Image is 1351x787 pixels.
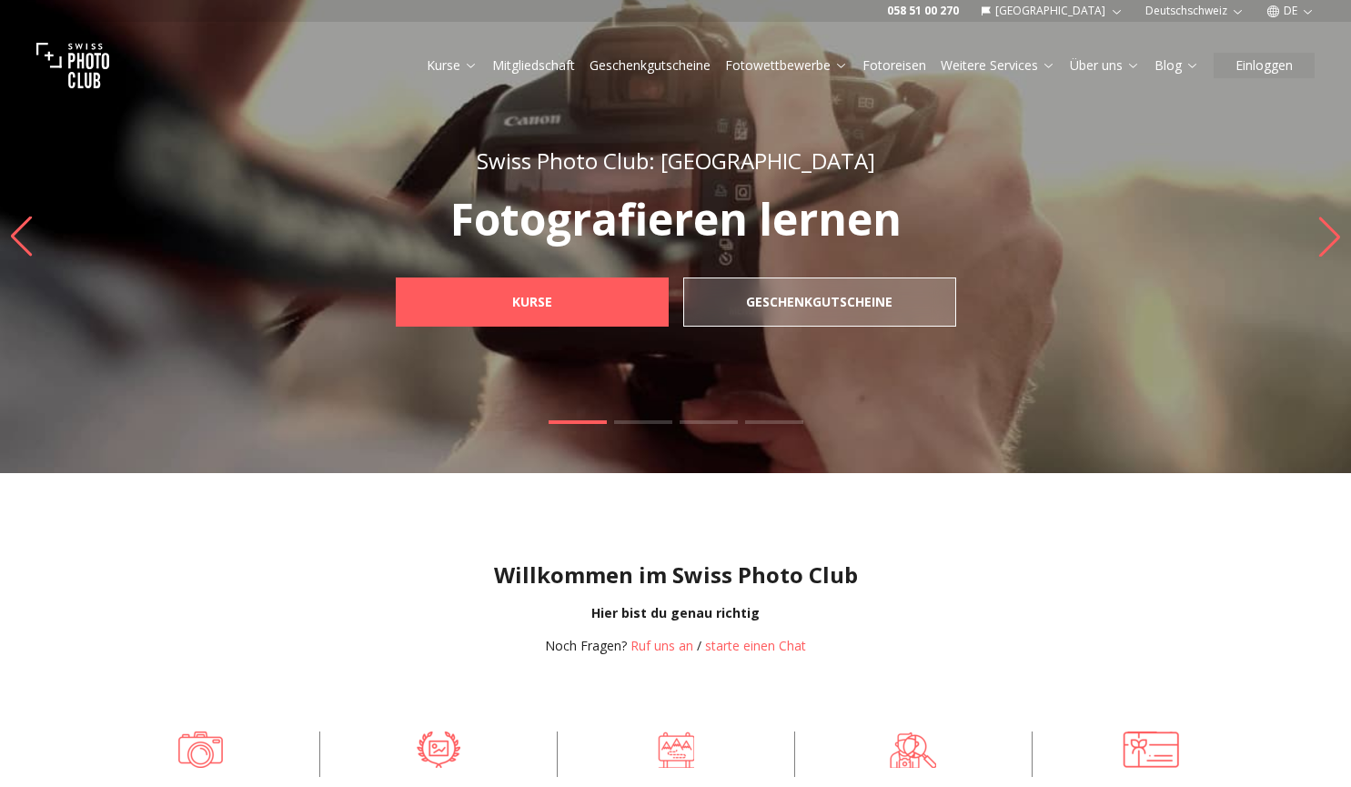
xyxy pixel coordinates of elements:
[545,637,627,654] span: Noch Fragen?
[683,277,956,327] a: Geschenkgutscheine
[1147,53,1206,78] button: Blog
[1154,56,1199,75] a: Blog
[887,4,959,18] a: 058 51 00 270
[746,293,892,311] b: Geschenkgutscheine
[356,197,996,241] p: Fotografieren lernen
[15,604,1336,622] div: Hier bist du genau richtig
[15,560,1336,590] h1: Willkommen im Swiss Photo Club
[512,293,552,311] b: Kurse
[1214,53,1315,78] button: Einloggen
[941,56,1055,75] a: Weitere Services
[477,146,875,176] span: Swiss Photo Club: [GEOGRAPHIC_DATA]
[933,53,1063,78] button: Weitere Services
[492,56,575,75] a: Mitgliedschaft
[718,53,855,78] button: Fotowettbewerbe
[36,29,109,102] img: Swiss photo club
[1063,53,1147,78] button: Über uns
[427,56,478,75] a: Kurse
[824,732,1003,768] a: Fotografen finden
[705,637,806,655] button: starte einen Chat
[582,53,718,78] button: Geschenkgutscheine
[419,53,485,78] button: Kurse
[112,732,290,768] a: Fotografieren lernen
[349,732,528,768] a: Fotowettbewerbe
[855,53,933,78] button: Fotoreisen
[396,277,669,327] a: Kurse
[1062,732,1240,768] a: Geschenkgutscheine
[725,56,848,75] a: Fotowettbewerbe
[862,56,926,75] a: Fotoreisen
[485,53,582,78] button: Mitgliedschaft
[545,637,806,655] div: /
[630,637,693,654] a: Ruf uns an
[587,732,765,768] a: Fotoreisen
[1070,56,1140,75] a: Über uns
[590,56,711,75] a: Geschenkgutscheine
